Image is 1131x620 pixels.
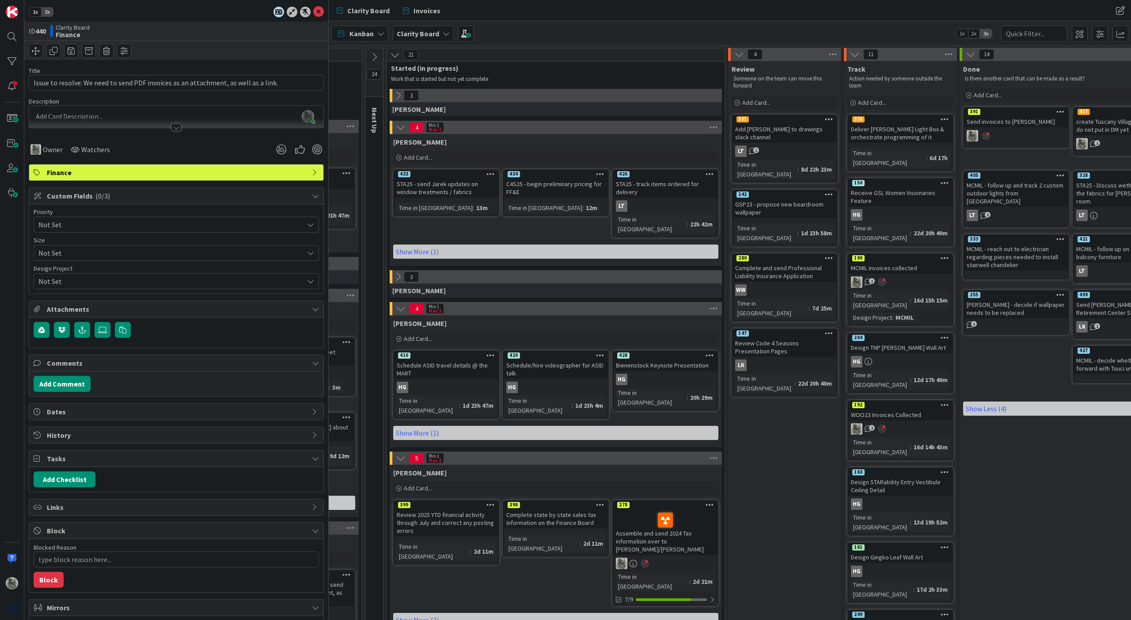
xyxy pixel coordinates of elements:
[506,382,518,393] div: HG
[613,501,717,555] div: 278Assemble and send 2024 Tax information over to [PERSON_NAME]/[PERSON_NAME]
[1094,323,1100,329] span: 1
[913,585,915,594] span: :
[613,178,717,198] div: STA25 - track items ordered for delivery
[393,426,718,440] a: Show More (1)
[572,401,573,410] span: :
[848,543,953,551] div: 161
[735,160,797,179] div: Time in [GEOGRAPHIC_DATA]
[968,292,980,298] div: 255
[393,169,499,216] a: 433STA25 - send Jarek updates on window treatments / fabricsTime in [GEOGRAPHIC_DATA]:13m
[915,585,950,594] div: 17d 2h 33m
[732,329,837,337] div: 147
[869,425,875,431] span: 2
[851,276,862,288] img: PA
[613,509,717,555] div: Assemble and send 2024 Tax information over to [PERSON_NAME]/[PERSON_NAME]
[613,170,717,178] div: 426
[414,5,440,16] span: Invoices
[848,543,953,563] div: 161Design Gingko Leaf Wall Art
[964,172,1068,207] div: 405MCMIL - follow up and track 2 custom outdoor lights from [GEOGRAPHIC_DATA]
[313,210,352,220] div: 21d 21h 47m
[810,303,834,313] div: 7d 25m
[974,91,1002,99] span: Add Card...
[968,109,980,115] div: 391
[459,401,460,410] span: :
[394,501,498,509] div: 399
[6,602,18,614] img: avatar
[848,468,953,476] div: 163
[573,401,605,410] div: 1d 23h 4m
[732,329,838,397] a: 147Review Code 4 Seasons Presentation PagesLKTime in [GEOGRAPHIC_DATA]:22d 20h 40m
[967,130,978,142] img: PA
[847,400,953,460] a: 192WOO23 Invoices CollectedPATime in [GEOGRAPHIC_DATA]:16d 14h 43m
[963,290,1069,335] a: 255[PERSON_NAME] - decide if wallpaper needs to be replaced
[964,291,1068,318] div: 255[PERSON_NAME] - decide if wallpaper needs to be replaced
[612,500,718,606] a: 278Assemble and send 2024 Tax information over to [PERSON_NAME]/[PERSON_NAME]PATime in [GEOGRAPHI...
[910,228,911,238] span: :
[394,170,498,178] div: 433
[404,153,432,161] span: Add Card...
[852,180,865,186] div: 150
[848,187,953,207] div: Receive GSL Women Visionaries Feature
[30,144,41,155] img: PA
[848,611,953,619] div: 249
[616,374,627,385] div: HG
[504,352,608,379] div: 420Schedule/hire videographer for ASID talk
[848,276,953,288] div: PA
[848,401,953,421] div: 192WOO23 Invoices Collected
[848,409,953,421] div: WOO23 Invoices Collected
[732,123,837,143] div: Add [PERSON_NAME] to drawings slack channel
[893,313,916,322] div: MCMIL
[911,228,950,238] div: 22d 20h 40m
[732,115,838,183] a: 331Add [PERSON_NAME] to drawings slack channelLTTime in [GEOGRAPHIC_DATA]:8d 22h 23m
[911,442,950,452] div: 16d 14h 43m
[732,360,837,371] div: LK
[851,437,910,457] div: Time in [GEOGRAPHIC_DATA]
[852,469,865,475] div: 163
[613,501,717,509] div: 278
[580,539,581,548] span: :
[732,191,837,218] div: 242GSP23 - propose new boardroom wallpaper
[613,558,717,569] div: PA
[616,572,689,591] div: Time in [GEOGRAPHIC_DATA]
[691,577,715,586] div: 2d 21m
[617,502,630,508] div: 278
[584,203,600,213] div: 12m
[508,502,520,508] div: 398
[964,172,1068,180] div: 405
[394,382,498,393] div: HG
[732,284,837,296] div: WW
[1078,348,1090,354] div: 427
[503,351,609,419] a: 420Schedule/hire videographer for ASID talkHGTime in [GEOGRAPHIC_DATA]:1d 23h 4m
[404,484,432,492] span: Add Card...
[848,254,953,262] div: 190
[1076,321,1088,333] div: LK
[394,178,498,198] div: STA25 - send Jarek updates on window treatments / fabrics
[971,321,977,327] span: 1
[852,612,865,618] div: 249
[35,27,46,35] b: 440
[504,509,608,528] div: Complete state by state sales tax information on the Finance Board
[81,144,110,155] span: Watchers
[732,115,837,123] div: 331
[847,115,953,171] a: 376Deliver [PERSON_NAME] Light Box & orchestrate programming of itTime in [GEOGRAPHIC_DATA]:6d 17h
[848,401,953,409] div: 192
[735,299,808,318] div: Time in [GEOGRAPHIC_DATA]
[471,547,496,556] div: 2d 11m
[852,335,865,341] div: 204
[964,235,1068,271] div: 333MCMIL - reach out to electrician regarding pieces needed to install stairwell chandelier
[394,509,498,536] div: Review 2025 YTD financial activity through July and correct any posting errors
[736,255,749,261] div: 280
[6,6,18,18] img: Visit kanbanzone.com
[852,255,865,261] div: 190
[1078,292,1090,298] div: 409
[470,547,471,556] span: :
[851,356,862,367] div: HG
[617,171,630,177] div: 426
[302,110,314,122] img: z2ljhaFx2XcmKtHH0XDNUfyWuC31CjDO.png
[613,360,717,371] div: Bienenstock Keynote Presentation
[397,29,439,38] b: Clarity Board
[851,370,910,390] div: Time in [GEOGRAPHIC_DATA]
[910,442,911,452] span: :
[851,148,926,168] div: Time in [GEOGRAPHIC_DATA]
[964,108,1068,116] div: 391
